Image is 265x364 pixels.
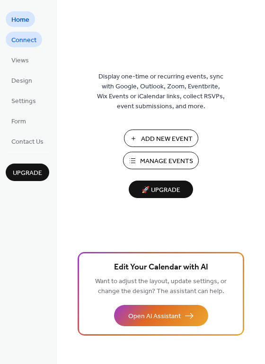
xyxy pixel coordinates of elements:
button: Add New Event [124,130,198,147]
button: 🚀 Upgrade [129,181,193,198]
span: Add New Event [141,134,193,144]
span: Form [11,117,26,127]
span: Want to adjust the layout, update settings, or change the design? The assistant can help. [95,275,227,298]
span: Views [11,56,29,66]
span: Display one-time or recurring events, sync with Google, Outlook, Zoom, Eventbrite, Wix Events or ... [97,72,225,112]
a: Contact Us [6,133,49,149]
a: Settings [6,93,42,108]
span: Settings [11,96,36,106]
a: Home [6,11,35,27]
span: Contact Us [11,137,44,147]
button: Manage Events [123,152,199,169]
span: Open AI Assistant [128,312,181,321]
a: Views [6,52,35,68]
a: Form [6,113,32,129]
a: Design [6,72,38,88]
span: Manage Events [140,156,193,166]
a: Connect [6,32,42,47]
button: Open AI Assistant [114,305,208,326]
span: Connect [11,35,36,45]
span: 🚀 Upgrade [134,184,187,197]
span: Edit Your Calendar with AI [114,261,208,274]
span: Upgrade [13,168,42,178]
span: Home [11,15,29,25]
button: Upgrade [6,164,49,181]
span: Design [11,76,32,86]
